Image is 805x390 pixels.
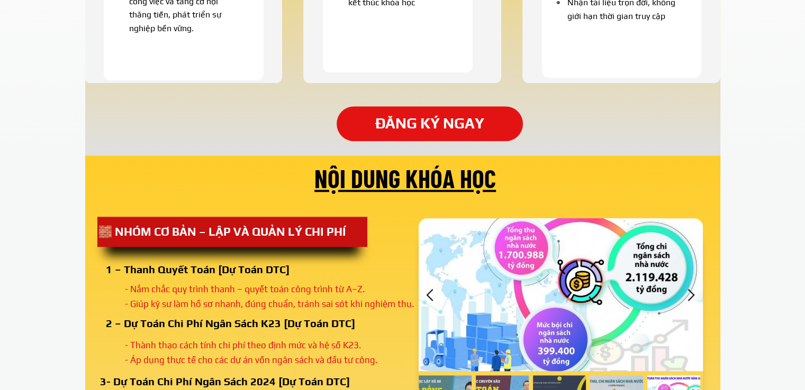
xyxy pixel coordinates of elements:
span: 🧱 NHÓM CƠ BẢN – LẬP VÀ QUẢN LÝ CHI PHÍ [98,225,346,238]
div: 1 – Thanh Quyết Toán [Dự Toán DTC] [106,264,504,275]
div: - Thành thạo cách tính chi phí theo định mức và hệ số K23. - Áp dụng thực tế cho các dự án vốn ng... [125,338,403,368]
span: 3- Dự Toán Chi Phí Ngân Sách 2024 [Dự Toán DTC] [100,375,350,387]
h3: Nội dung khóa học [97,158,713,199]
div: - Nắm chắc quy trình thanh – quyết toán công trình từ A–Z. - Giúp kỹ sư làm hồ sơ nhanh, đúng chu... [125,282,415,312]
div: 2 – Dự Toán Chi Phí Ngân Sách K23 [Dự Toán DTC] [106,318,504,329]
p: ĐĂNG KÝ NGAY [337,106,523,141]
